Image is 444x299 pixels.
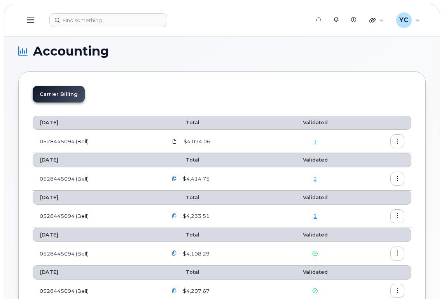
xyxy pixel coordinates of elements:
[33,116,160,130] th: [DATE]
[181,250,210,257] span: $4,108.29
[33,167,160,191] td: 0528445094 (Bell)
[33,191,160,205] th: [DATE]
[313,213,317,219] a: 1
[167,157,199,163] span: Total
[33,153,160,167] th: [DATE]
[276,265,355,279] th: Validated
[276,116,355,130] th: Validated
[167,269,199,275] span: Total
[313,176,317,182] a: 2
[181,175,210,183] span: $4,414.75
[33,242,160,265] td: 0528445094 (Bell)
[33,228,160,242] th: [DATE]
[276,228,355,242] th: Validated
[182,138,210,145] span: $4,074.06
[33,265,160,279] th: [DATE]
[33,205,160,228] td: 0528445094 (Bell)
[167,120,199,125] span: Total
[167,232,199,238] span: Total
[181,212,210,220] span: $4,233.51
[276,153,355,167] th: Validated
[181,287,210,295] span: $4,207.67
[313,138,317,144] a: 1
[167,195,199,200] span: Total
[33,130,160,153] td: 0528445094 (Bell)
[167,134,182,148] a: images/PDF_528445094_106_0000000000.pdf
[276,191,355,205] th: Validated
[33,45,109,57] span: Accounting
